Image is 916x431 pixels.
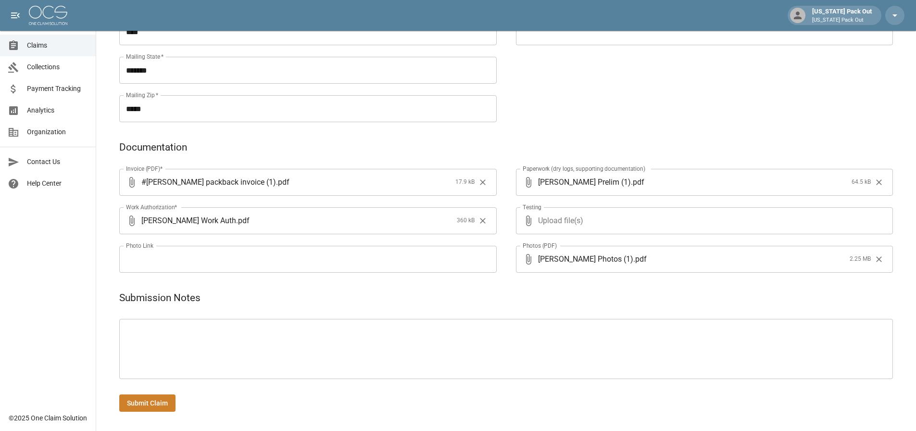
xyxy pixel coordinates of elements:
[27,157,88,167] span: Contact Us
[538,254,633,265] span: [PERSON_NAME] Photos (1)
[126,203,177,211] label: Work Authorization*
[872,252,886,266] button: Clear
[476,175,490,190] button: Clear
[27,105,88,115] span: Analytics
[126,241,153,250] label: Photo Link
[27,40,88,51] span: Claims
[29,6,67,25] img: ocs-logo-white-transparent.png
[126,52,163,61] label: Mailing State
[850,254,871,264] span: 2.25 MB
[852,177,871,187] span: 64.5 kB
[236,215,250,226] span: . pdf
[126,165,163,173] label: Invoice (PDF)*
[27,84,88,94] span: Payment Tracking
[538,177,631,188] span: [PERSON_NAME] Prelim (1)
[457,216,475,226] span: 360 kB
[27,62,88,72] span: Collections
[476,214,490,228] button: Clear
[812,16,872,25] p: [US_STATE] Pack Out
[455,177,475,187] span: 17.9 kB
[538,207,867,234] span: Upload file(s)
[523,241,557,250] label: Photos (PDF)
[27,127,88,137] span: Organization
[808,7,876,24] div: [US_STATE] Pack Out
[523,203,541,211] label: Testing
[141,177,276,188] span: #[PERSON_NAME] packback invoice (1)
[9,413,87,423] div: © 2025 One Claim Solution
[631,177,644,188] span: . pdf
[27,178,88,189] span: Help Center
[119,394,176,412] button: Submit Claim
[6,6,25,25] button: open drawer
[126,91,159,99] label: Mailing Zip
[276,177,289,188] span: . pdf
[141,215,236,226] span: [PERSON_NAME] Work Auth
[633,254,647,265] span: . pdf
[872,175,886,190] button: Clear
[523,165,645,173] label: Paperwork (dry logs, supporting documentation)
